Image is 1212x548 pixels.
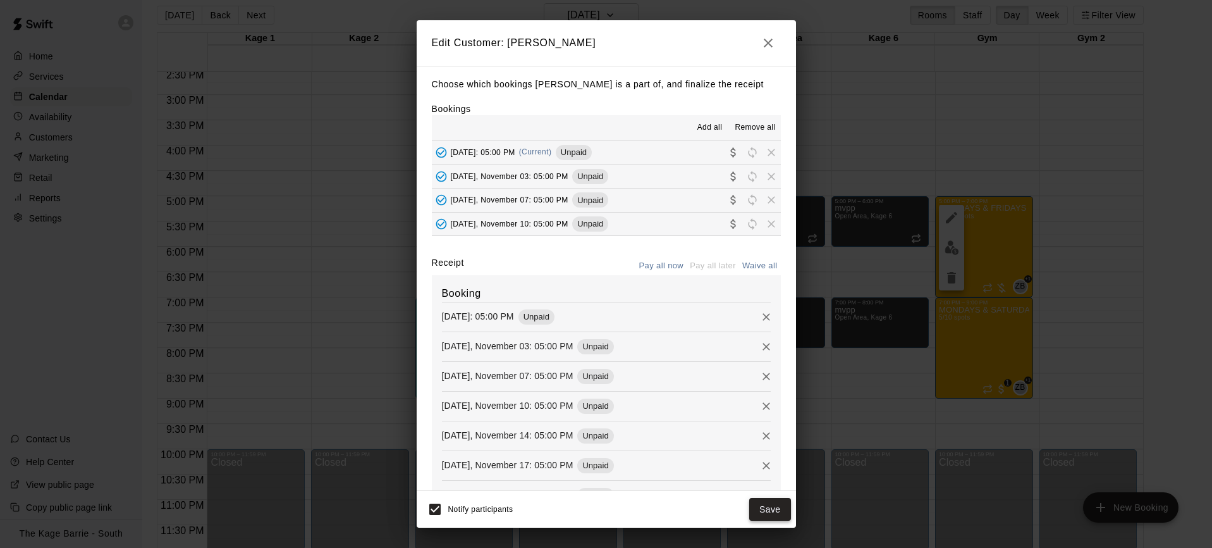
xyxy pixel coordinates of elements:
p: [DATE], November 14: 05:00 PM [442,429,573,442]
span: Unpaid [572,219,608,228]
button: Remove [757,397,776,416]
button: Added - Collect Payment[DATE], November 07: 05:00 PMUnpaidCollect paymentRescheduleRemove [432,189,781,212]
span: Unpaid [556,147,592,157]
span: Remove [762,147,781,156]
button: Save [749,498,791,521]
label: Receipt [432,256,464,276]
button: Added - Collect Payment [432,167,451,186]
span: [DATE], November 10: 05:00 PM [451,219,568,228]
p: [DATE], November 03: 05:00 PM [442,340,573,352]
label: Bookings [432,104,471,114]
p: [DATE]: 05:00 PM [442,310,514,323]
button: Added - Collect Payment [432,215,451,234]
button: Added - Collect Payment[DATE], November 10: 05:00 PMUnpaidCollect paymentRescheduleRemove [432,213,781,236]
button: Remove [757,337,776,356]
span: Collect payment [724,195,743,204]
span: Reschedule [743,171,762,180]
span: Notify participants [448,505,513,514]
span: Unpaid [577,461,613,470]
p: [DATE], November 07: 05:00 PM [442,370,573,382]
h6: Booking [442,285,771,302]
button: Remove [757,367,776,386]
span: Unpaid [577,401,613,411]
p: [DATE], November 10: 05:00 PM [442,399,573,412]
button: Added - Collect Payment[DATE]: 05:00 PM(Current)UnpaidCollect paymentRescheduleRemove [432,141,781,165]
span: Unpaid [577,342,613,351]
button: Remove [757,308,776,327]
span: [DATE]: 05:00 PM [451,147,515,156]
span: Remove [762,195,781,204]
span: Remove [762,171,781,180]
button: Added - Collect Payment [432,190,451,209]
span: Collect payment [724,171,743,180]
span: Reschedule [743,195,762,204]
span: Unpaid [518,312,554,321]
button: Added - Collect Payment[DATE], November 03: 05:00 PMUnpaidCollect paymentRescheduleRemove [432,165,781,188]
p: [DATE], November 17: 05:00 PM [442,459,573,471]
span: Collect payment [724,218,743,228]
span: Unpaid [572,196,608,205]
span: Remove all [735,121,775,134]
span: (Current) [519,147,552,156]
span: Remove [762,218,781,228]
button: Pay all now [636,256,687,276]
p: [DATE], November 21: 05:00 PM [442,489,573,501]
button: Add all [689,118,730,138]
p: Choose which bookings [PERSON_NAME] is a part of, and finalize the receipt [432,77,781,92]
span: Unpaid [572,171,608,181]
button: Waive all [739,256,781,276]
button: Remove all [730,118,780,138]
span: [DATE], November 07: 05:00 PM [451,196,568,204]
span: Add all [697,121,723,134]
span: Reschedule [743,218,762,228]
span: Reschedule [743,147,762,156]
span: Unpaid [577,431,613,440]
span: [DATE], November 03: 05:00 PM [451,171,568,180]
span: Unpaid [577,371,613,381]
button: Remove [757,486,776,505]
button: Remove [757,456,776,475]
h2: Edit Customer: [PERSON_NAME] [417,20,796,66]
button: Remove [757,427,776,445]
span: Collect payment [724,147,743,156]
button: Added - Collect Payment [432,143,451,162]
